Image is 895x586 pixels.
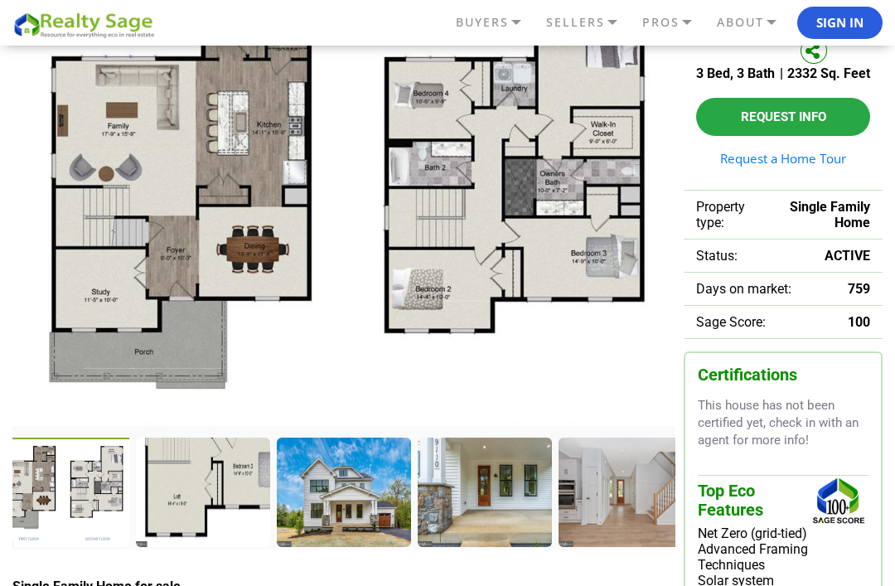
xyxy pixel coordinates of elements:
button: Request Info [696,98,870,135]
span: 100 [848,314,870,330]
span: Property type: [696,199,767,230]
span: Sage Score: [696,314,766,330]
h3: Certifications [698,366,868,385]
span: ACTIVE [825,248,870,264]
a: SELLERS [542,8,638,36]
a: BUYERS [452,8,542,36]
span: 3 Bed, 3 Bath [696,65,775,81]
span: Single Family Home [767,199,870,230]
a: PROS [638,8,713,36]
span: 759 [848,281,870,297]
img: REALTY SAGE [12,10,162,39]
button: Sign In [797,7,883,40]
p: This house has not been certified yet, check in with an agent for more info! [698,397,868,450]
span: Status: [696,248,738,264]
span: Days on market: [696,281,791,297]
span: | [780,65,783,81]
span: 2332 Sq. Feet [787,65,870,81]
h3: Top Eco Features [698,475,868,525]
a: Request a Home Tour [696,153,870,165]
a: ABOUT [713,8,797,36]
